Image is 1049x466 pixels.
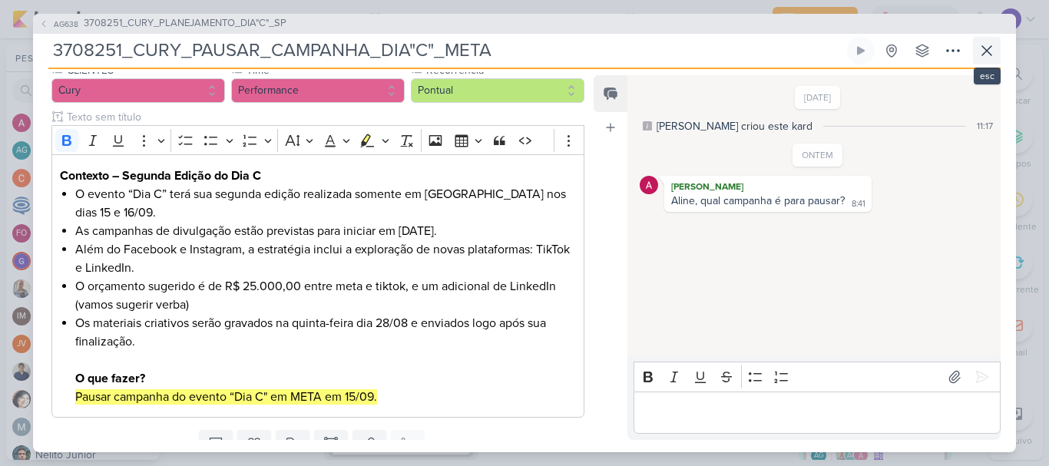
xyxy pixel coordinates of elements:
mark: Pausar campanha do evento “Dia C" em META em 15/09. [75,389,377,405]
input: Texto sem título [64,109,584,125]
li: O orçamento sugerido é de R$ 25.000,00 entre meta e tiktok, e um adicional de LinkedIn (vamos sug... [75,277,576,314]
div: Aline, qual campanha é para pausar? [671,194,845,207]
input: Kard Sem Título [48,37,844,64]
div: Editor editing area: main [634,392,1001,434]
div: Ligar relógio [855,45,867,57]
button: Cury [51,78,225,103]
li: O evento “Dia C” terá sua segunda edição realizada somente em [GEOGRAPHIC_DATA] nos dias 15 e 16/09. [75,185,576,222]
div: [PERSON_NAME] [667,179,869,194]
img: Alessandra Gomes [640,176,658,194]
li: Os materiais criativos serão gravados na quinta-feira dia 28/08 e enviados logo após sua finaliza... [75,314,576,406]
button: Performance [231,78,405,103]
li: As campanhas de divulgação estão previstas para iniciar em [DATE]. [75,222,576,240]
strong: Contexto – Segunda Edição do Dia C [60,168,261,183]
button: Pontual [411,78,584,103]
li: Além do Facebook e Instagram, a estratégia inclui a exploração de novas plataformas: TikTok e Lin... [75,240,576,277]
div: 11:17 [977,119,993,133]
div: Editor toolbar [634,362,1001,392]
strong: O que fazer? [75,371,145,386]
div: esc [974,68,1001,84]
div: Editor toolbar [51,125,584,155]
div: Editor editing area: main [51,154,584,418]
div: [PERSON_NAME] criou este kard [657,118,812,134]
div: 8:41 [852,198,865,210]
